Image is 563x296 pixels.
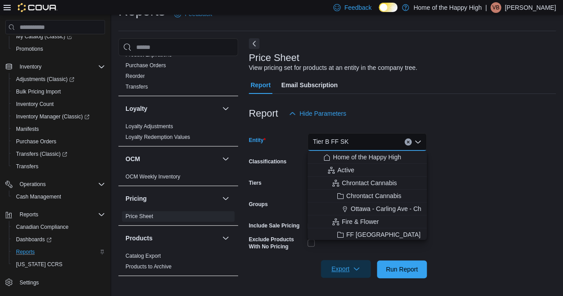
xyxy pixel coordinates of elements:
[12,111,93,122] a: Inventory Manager (Classic)
[126,83,148,90] span: Transfers
[342,217,379,226] span: Fire & Flower
[16,236,52,243] span: Dashboards
[326,260,365,278] span: Export
[126,73,145,80] span: Reorder
[12,44,105,54] span: Promotions
[12,234,55,245] a: Dashboards
[249,158,287,165] label: Classifications
[126,213,153,220] span: Price Sheet
[16,193,61,200] span: Cash Management
[492,2,499,13] span: VB
[12,74,78,85] a: Adjustments (Classic)
[308,177,427,190] button: Chrontact Cannabis
[249,236,304,250] label: Exclude Products With No Pricing
[12,31,76,42] a: My Catalog (Classic)
[12,259,66,270] a: [US_STATE] CCRS
[126,134,190,141] span: Loyalty Redemption Values
[251,76,271,94] span: Report
[16,113,89,120] span: Inventory Manager (Classic)
[308,228,427,241] button: FF [GEOGRAPHIC_DATA]
[126,154,219,163] button: OCM
[118,121,238,146] div: Loyalty
[126,194,219,203] button: Pricing
[126,134,190,140] a: Loyalty Redemption Values
[126,253,161,259] a: Catalog Export
[126,174,180,180] a: OCM Weekly Inventory
[16,45,43,53] span: Promotions
[12,136,105,147] span: Purchase Orders
[308,190,427,203] button: Chrontact Cannabis
[126,62,166,69] a: Purchase Orders
[12,222,72,232] a: Canadian Compliance
[126,84,148,90] a: Transfers
[346,230,421,239] span: FF [GEOGRAPHIC_DATA]
[16,61,105,72] span: Inventory
[249,179,261,187] label: Tiers
[308,164,427,177] button: Active
[9,233,109,246] a: Dashboards
[308,215,427,228] button: Fire & Flower
[337,166,354,174] span: Active
[249,201,268,208] label: Groups
[490,2,501,13] div: Victoria Bianchini
[413,2,482,13] p: Home of the Happy High
[16,223,69,231] span: Canadian Compliance
[16,150,67,158] span: Transfers (Classic)
[126,104,147,113] h3: Loyalty
[16,277,105,288] span: Settings
[12,234,105,245] span: Dashboards
[20,211,38,218] span: Reports
[16,209,105,220] span: Reports
[12,149,105,159] span: Transfers (Classic)
[12,191,65,202] a: Cash Management
[12,31,105,42] span: My Catalog (Classic)
[16,163,38,170] span: Transfers
[126,213,153,219] a: Price Sheet
[9,221,109,233] button: Canadian Compliance
[405,138,412,146] button: Clear input
[12,86,105,97] span: Bulk Pricing Import
[220,193,231,204] button: Pricing
[12,111,105,122] span: Inventory Manager (Classic)
[126,194,146,203] h3: Pricing
[12,44,47,54] a: Promotions
[249,38,259,49] button: Next
[12,136,60,147] a: Purchase Orders
[20,181,46,188] span: Operations
[12,247,105,257] span: Reports
[12,149,71,159] a: Transfers (Classic)
[9,98,109,110] button: Inventory Count
[2,208,109,221] button: Reports
[12,124,42,134] a: Manifests
[12,191,105,202] span: Cash Management
[300,109,346,118] span: Hide Parameters
[342,178,397,187] span: Chrontact Cannabis
[16,179,49,190] button: Operations
[118,251,238,276] div: Products
[16,179,105,190] span: Operations
[333,153,401,162] span: Home of the Happy High
[321,260,371,278] button: Export
[485,2,487,13] p: |
[249,63,417,73] div: View pricing set for products at an entity in the company tree.
[20,63,41,70] span: Inventory
[12,259,105,270] span: Washington CCRS
[249,108,278,119] h3: Report
[12,161,105,172] span: Transfers
[16,261,62,268] span: [US_STATE] CCRS
[16,101,54,108] span: Inventory Count
[9,160,109,173] button: Transfers
[12,161,42,172] a: Transfers
[9,135,109,148] button: Purchase Orders
[16,61,45,72] button: Inventory
[9,123,109,135] button: Manifests
[20,279,39,286] span: Settings
[249,137,266,144] label: Entity
[351,204,468,213] span: Ottawa - Carling Ave - Chrontact Cannabis
[12,86,65,97] a: Bulk Pricing Import
[281,76,338,94] span: Email Subscription
[12,99,57,109] a: Inventory Count
[126,104,219,113] button: Loyalty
